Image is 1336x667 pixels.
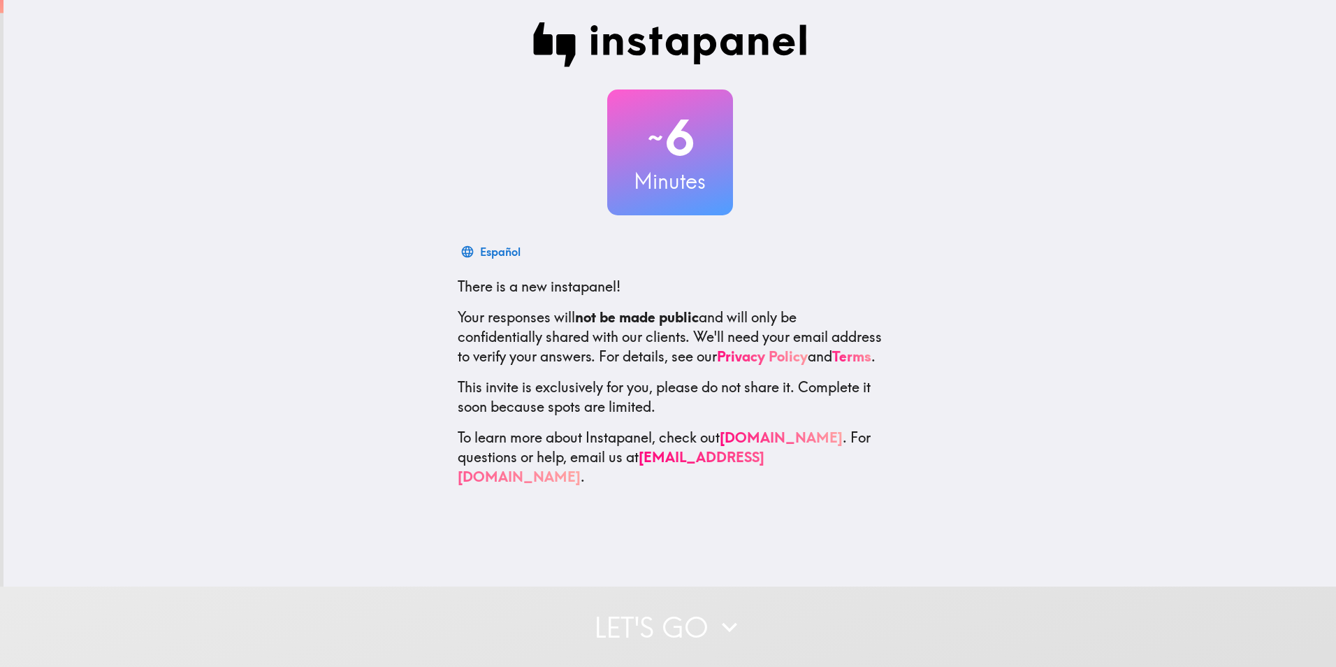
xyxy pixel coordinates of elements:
span: ~ [646,117,665,159]
a: [EMAIL_ADDRESS][DOMAIN_NAME] [458,448,764,485]
div: Español [480,242,521,261]
a: Terms [832,347,871,365]
img: Instapanel [533,22,807,67]
h3: Minutes [607,166,733,196]
p: Your responses will and will only be confidentially shared with our clients. We'll need your emai... [458,308,883,366]
p: This invite is exclusively for you, please do not share it. Complete it soon because spots are li... [458,378,883,417]
a: [DOMAIN_NAME] [720,429,843,446]
a: Privacy Policy [717,347,808,365]
b: not be made public [575,308,699,326]
h2: 6 [607,109,733,166]
button: Español [458,238,526,266]
p: To learn more about Instapanel, check out . For questions or help, email us at . [458,428,883,487]
span: There is a new instapanel! [458,278,620,295]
